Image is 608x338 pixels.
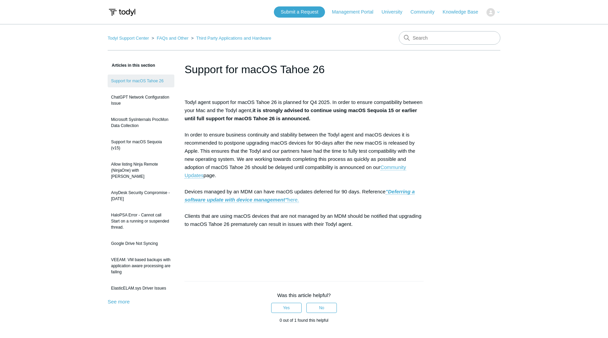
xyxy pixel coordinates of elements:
[190,36,272,41] li: Third Party Applications and Hardware
[108,36,149,41] a: Todyl Support Center
[108,91,174,110] a: ChatGPT Network Configuration Issue
[108,113,174,132] a: Microsoft SysInternals ProcMon Data Collection
[196,36,272,41] a: Third Party Applications and Hardware
[108,282,174,295] a: ElasticELAM.sys Driver Issues
[108,75,174,87] a: Support for macOS Tahoe 26
[157,36,189,41] a: FAQs and Other
[277,292,331,298] span: Was this article helpful?
[280,318,328,323] span: 0 out of 1 found this helpful
[184,98,424,261] p: Todyl agent support for macOS Tahoe 26 is planned for Q4 2025. In order to ensure compatibility b...
[443,8,485,16] a: Knowledge Base
[108,299,130,304] a: See more
[184,107,417,121] strong: it is strongly advised to continue using macOS Sequoia 15 or earlier until full support for macOS...
[332,8,380,16] a: Management Portal
[382,8,409,16] a: University
[108,237,174,250] a: Google Drive Not Syncing
[108,63,155,68] span: Articles in this section
[271,303,302,313] button: This article was helpful
[184,61,424,78] h1: Support for macOS Tahoe 26
[108,186,174,205] a: AnyDesk Security Compromise - [DATE]
[108,209,174,234] a: HaloPSA Error - Cannot call Start on a running or suspended thread.
[108,158,174,183] a: Allow listing Ninja Remote (NinjaOne) with [PERSON_NAME]
[274,6,325,18] a: Submit a Request
[184,164,406,178] a: Community Updates
[150,36,190,41] li: FAQs and Other
[306,303,337,313] button: This article was not helpful
[411,8,441,16] a: Community
[108,135,174,154] a: Support for macOS Sequoia (v15)
[108,36,150,41] li: Todyl Support Center
[108,253,174,278] a: VEEAM: VM based backups with application aware processing are failing
[399,31,500,45] input: Search
[108,6,136,19] img: Todyl Support Center Help Center home page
